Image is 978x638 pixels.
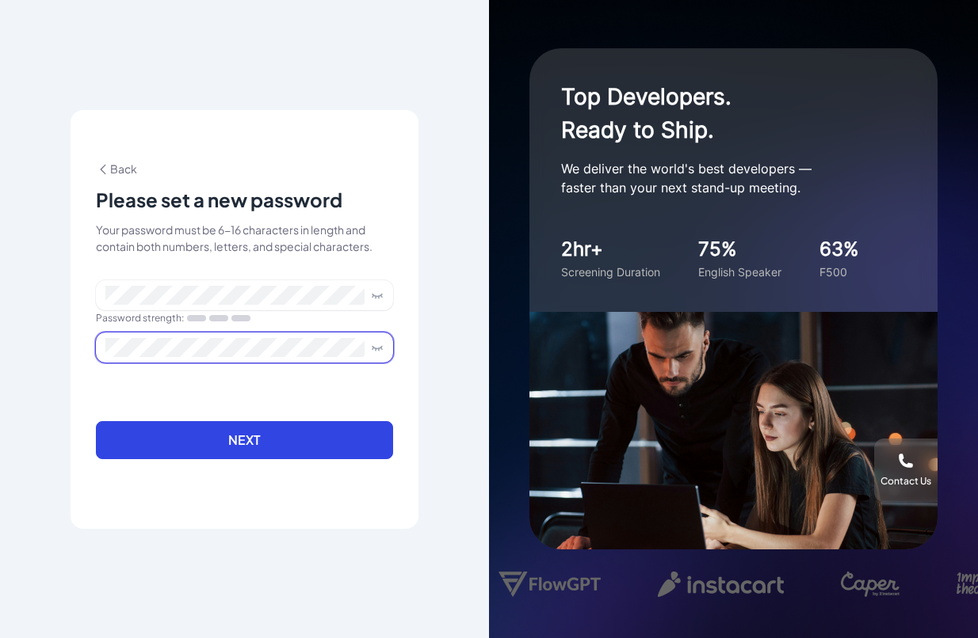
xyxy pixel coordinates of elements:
span: Back [96,161,137,176]
p: We deliver the world's best developers — faster than your next stand-up meeting. [561,159,878,197]
h1: Top Developers. Ready to Ship. [561,80,878,146]
div: Screening Duration [561,264,660,280]
p: Please set a new password [96,187,342,212]
div: 63% [819,235,859,264]
div: F500 [819,264,859,280]
div: Contact Us [881,475,931,488]
div: English Speaker [698,264,781,280]
div: 75% [698,235,781,264]
div: 2hr+ [561,235,660,264]
button: Next [96,421,393,459]
div: Password strength : [96,310,393,326]
div: Your password must be 6-16 characters in length and contain both numbers, letters, and special ch... [96,222,393,255]
button: Contact Us [874,439,938,502]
